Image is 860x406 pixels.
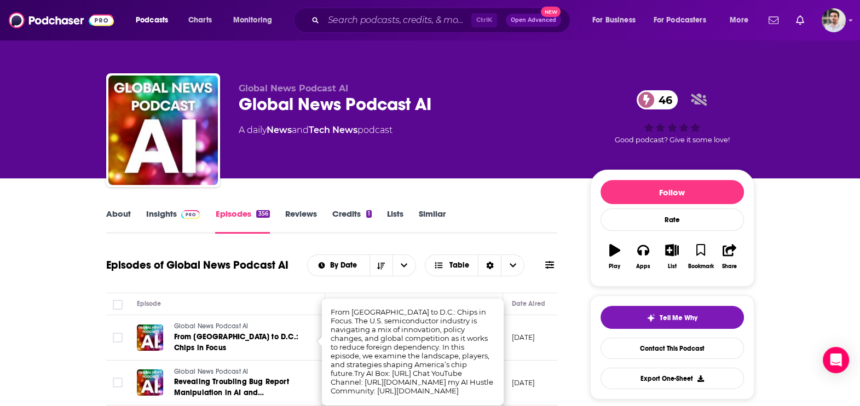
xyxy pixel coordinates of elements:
[307,254,416,276] h2: Choose List sort
[654,13,706,28] span: For Podcasters
[256,210,269,218] div: 356
[822,8,846,32] span: Logged in as sam_beutlerink
[660,314,697,322] span: Tell Me Why
[108,76,218,185] img: Global News Podcast AI
[370,255,393,276] button: Sort Direction
[688,263,713,270] div: Bookmark
[113,378,123,387] span: Toggle select row
[366,210,372,218] div: 1
[393,255,415,276] button: open menu
[174,367,305,377] a: Global News Podcast AI
[181,11,218,29] a: Charts
[512,297,545,310] div: Date Aired
[106,208,131,234] a: About
[487,298,500,311] button: Column Actions
[792,11,809,30] a: Show notifications dropdown
[478,255,501,276] div: Sort Direction
[512,333,535,342] p: [DATE]
[136,13,168,28] span: Podcasts
[215,208,269,234] a: Episodes356
[174,332,305,353] a: From [GEOGRAPHIC_DATA] to D.C.: Chips in Focus
[601,338,744,359] a: Contact This Podcast
[226,11,286,29] button: open menu
[128,11,182,29] button: open menu
[285,208,317,234] a: Reviews
[308,262,370,269] button: open menu
[506,14,561,27] button: Open AdvancedNew
[592,13,636,28] span: For Business
[601,237,629,276] button: Play
[730,13,748,28] span: More
[657,237,686,276] button: List
[629,237,657,276] button: Apps
[636,263,650,270] div: Apps
[188,13,212,28] span: Charts
[174,368,249,375] span: Global News Podcast AI
[419,208,446,234] a: Similar
[330,262,361,269] span: By Date
[722,263,737,270] div: Share
[715,237,743,276] button: Share
[332,208,372,234] a: Credits1
[511,18,556,23] span: Open Advanced
[174,322,305,332] a: Global News Podcast AI
[239,83,348,94] span: Global News Podcast AI
[764,11,783,30] a: Show notifications dropdown
[668,263,677,270] div: List
[425,254,525,276] button: Choose View
[181,210,200,219] img: Podchaser Pro
[334,297,369,310] div: Description
[686,237,715,276] button: Bookmark
[267,125,292,135] a: News
[146,208,200,234] a: InsightsPodchaser Pro
[174,376,305,398] a: Revealing Troubling Bug Report Manipulation in AI and Cybersecurity: The Rise of False Bug Reports
[304,8,581,33] div: Search podcasts, credits, & more...
[601,306,744,329] button: tell me why sparkleTell Me Why
[647,314,655,322] img: tell me why sparkle
[331,308,493,395] span: From [GEOGRAPHIC_DATA] to D.C.: Chips in Focus. The U.S. semiconductor industry is navigating a m...
[471,13,497,27] span: Ctrl K
[174,322,249,330] span: Global News Podcast AI
[590,83,754,151] div: 46Good podcast? Give it some love!
[601,180,744,204] button: Follow
[309,125,357,135] a: Tech News
[9,10,114,31] img: Podchaser - Follow, Share and Rate Podcasts
[512,378,535,387] p: [DATE]
[609,263,620,270] div: Play
[449,262,469,269] span: Table
[113,333,123,343] span: Toggle select row
[822,8,846,32] img: User Profile
[585,11,649,29] button: open menu
[722,11,762,29] button: open menu
[233,13,272,28] span: Monitoring
[541,7,561,17] span: New
[615,136,730,144] span: Good podcast? Give it some love!
[601,208,744,231] div: Rate
[387,208,403,234] a: Lists
[648,90,678,109] span: 46
[324,11,471,29] input: Search podcasts, credits, & more...
[647,11,722,29] button: open menu
[239,124,393,137] div: A daily podcast
[106,258,288,272] h1: Episodes of Global News Podcast AI
[601,368,744,389] button: Export One-Sheet
[174,332,298,352] span: From [GEOGRAPHIC_DATA] to D.C.: Chips in Focus
[292,125,309,135] span: and
[137,297,161,310] div: Episode
[823,347,849,373] div: Open Intercom Messenger
[822,8,846,32] button: Show profile menu
[637,90,678,109] a: 46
